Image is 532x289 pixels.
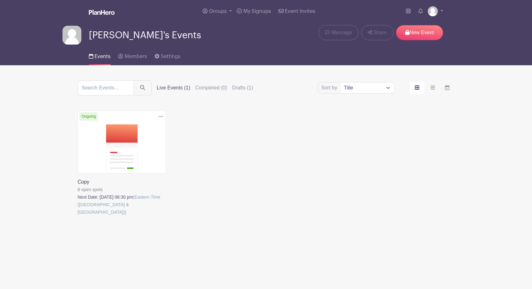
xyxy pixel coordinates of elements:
[232,84,253,92] label: Drafts (1)
[195,84,227,92] label: Completed (0)
[89,30,201,40] span: [PERSON_NAME]'s Events
[157,84,253,92] div: filters
[157,84,190,92] label: Live Events (1)
[95,54,111,59] span: Events
[396,25,443,40] p: New Event
[243,9,271,14] span: My Signups
[125,54,147,59] span: Members
[373,29,387,36] span: Share
[428,6,438,16] img: default-ce2991bfa6775e67f084385cd625a349d9dcbb7a52a09fb2fda1e96e2d18dcdb.png
[118,45,147,65] a: Members
[361,25,394,40] a: Share
[285,9,315,14] span: Event Invites
[155,45,181,65] a: Settings
[161,54,181,59] span: Settings
[318,25,358,40] a: Message
[78,80,134,95] input: Search Events...
[89,10,115,15] img: logo_white-6c42ec7e38ccf1d336a20a19083b03d10ae64f83f12c07503d8b9e83406b4c7d.svg
[62,26,81,45] img: default-ce2991bfa6775e67f084385cd625a349d9dcbb7a52a09fb2fda1e96e2d18dcdb.png
[332,29,352,36] span: Message
[209,9,227,14] span: Groups
[410,82,454,94] div: order and view
[89,45,111,65] a: Events
[321,84,339,92] label: Sort by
